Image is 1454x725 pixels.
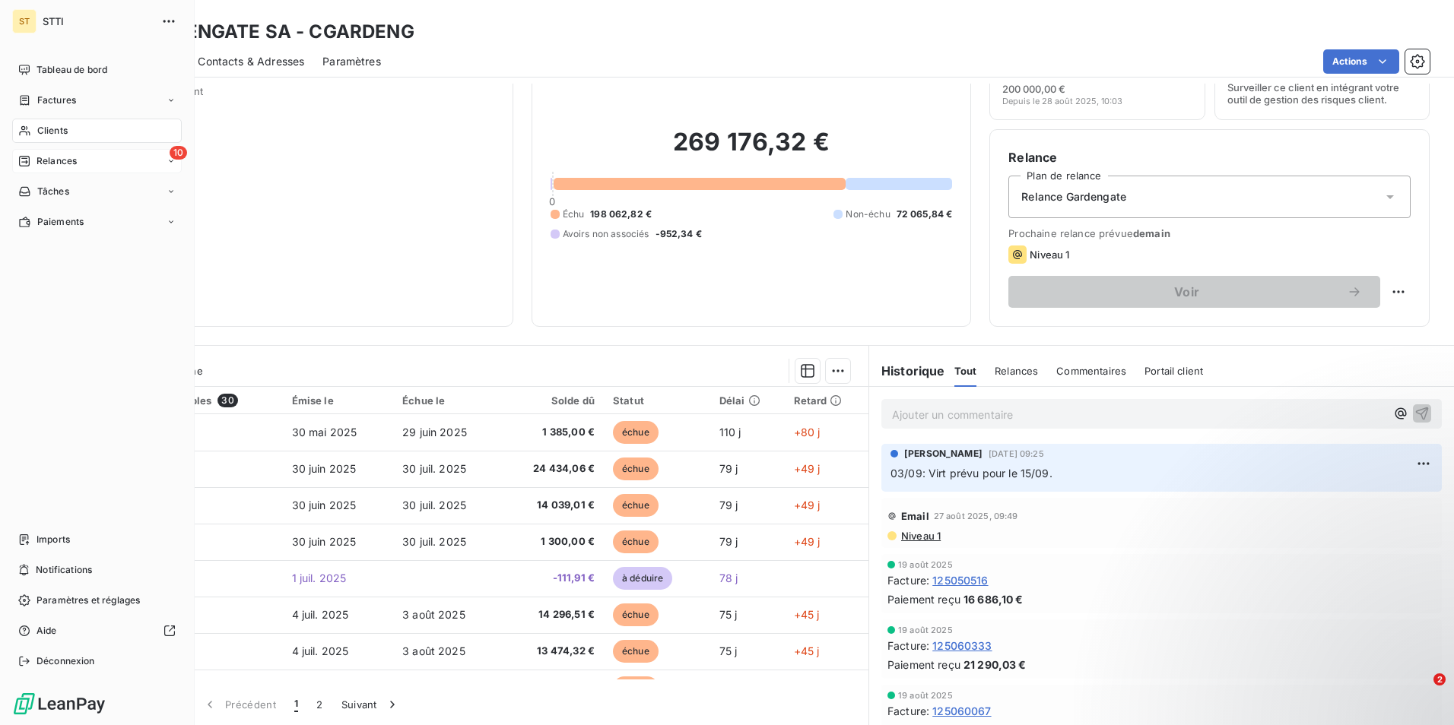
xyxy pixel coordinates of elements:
span: -111,91 € [513,571,595,586]
span: Notifications [36,563,92,577]
button: 1 [285,689,307,720]
span: 1 385,00 € [513,425,595,440]
span: 30 juin 2025 [292,462,357,475]
span: 30 juil. 2025 [402,499,466,511]
span: échue [613,640,659,663]
span: 75 j [719,608,738,621]
span: 79 j [719,499,738,511]
span: Depuis le 28 août 2025, 10:03 [1002,97,1122,106]
span: Voir [1027,286,1347,298]
span: 2 [1433,673,1446,685]
span: échue [613,530,659,553]
div: Statut [613,394,701,407]
span: 78 j [719,571,738,584]
a: Aide [12,619,182,643]
span: 16 686,10 € [964,591,1024,607]
span: Surveiller ce client en intégrant votre outil de gestion des risques client. [1227,81,1417,106]
span: 125060333 [932,638,992,654]
span: Déconnexion [37,654,95,668]
span: +45 j [794,608,820,621]
span: 110 j [719,426,741,438]
span: 0 [549,195,555,207]
span: Tableau de bord [37,63,107,77]
span: Commentaires [1056,365,1126,377]
span: [DATE] 09:25 [989,449,1044,458]
span: Tâches [37,185,69,198]
span: 19 août 2025 [898,625,953,635]
span: 30 [217,394,237,407]
span: Paiement reçu [887,657,960,673]
span: échue [613,457,659,480]
span: 10 [170,146,187,160]
span: Clients [37,124,68,138]
span: Non-échu [846,207,890,221]
span: 79 j [719,535,738,548]
span: Tout [954,365,977,377]
span: Paiement reçu [887,591,960,607]
span: 03/09: Virt prévu pour le 15/09. [890,467,1052,480]
span: 3 août 2025 [402,608,465,621]
span: 1 300,00 € [513,534,595,549]
span: 30 juil. 2025 [402,462,466,475]
h2: 269 176,32 € [551,127,953,173]
span: 30 juil. 2025 [402,535,466,548]
button: Actions [1323,49,1399,74]
button: 2 [307,689,332,720]
span: Propriétés Client [122,85,494,106]
span: 200 000,00 € [1002,83,1065,95]
span: 125050516 [932,572,988,588]
iframe: Intercom notifications message [1150,578,1454,684]
span: 29 juin 2025 [402,426,467,438]
img: Logo LeanPay [12,692,106,716]
span: échue [613,676,659,699]
h6: Relance [1008,148,1411,166]
div: Délai [719,394,776,407]
iframe: Intercom live chat [1402,673,1439,710]
span: 14 039,01 € [513,498,595,513]
span: +49 j [794,462,821,475]
span: Échu [563,207,585,221]
span: Imports [37,533,70,546]
span: Facture : [887,638,929,654]
span: 30 juin 2025 [292,499,357,511]
span: [PERSON_NAME] [904,447,983,461]
span: demain [1133,227,1170,239]
span: 72 065,84 € [897,207,953,221]
span: +49 j [794,499,821,511]
span: 19 août 2025 [898,691,953,700]
span: 198 062,82 € [590,207,652,221]
span: Factures [37,93,76,107]
span: 4 juil. 2025 [292,644,349,657]
span: Paramètres [322,54,381,69]
span: 1 [294,697,298,712]
span: à déduire [613,567,672,590]
button: Précédent [193,689,285,720]
span: Facture : [887,703,929,719]
span: 14 296,51 € [513,607,595,622]
span: 27 août 2025, 09:49 [934,511,1018,521]
span: Aide [37,624,57,638]
span: échue [613,494,659,517]
div: Émise le [292,394,384,407]
h3: GARDENGATE SA - CGARDENG [134,18,414,46]
span: 79 j [719,462,738,475]
span: 4 juil. 2025 [292,608,349,621]
span: 1 juil. 2025 [292,571,347,584]
span: Niveau 1 [900,530,941,542]
span: 13 474,32 € [513,644,595,659]
span: +49 j [794,535,821,548]
span: 30 mai 2025 [292,426,357,438]
span: Relance Gardengate [1021,189,1126,204]
span: échue [613,421,659,444]
div: Solde dû [513,394,595,407]
span: Relances [995,365,1038,377]
span: Paramètres et réglages [37,594,140,607]
div: Échue le [402,394,494,407]
div: Retard [794,394,859,407]
span: 125060067 [932,703,991,719]
span: 21 290,03 € [964,657,1027,673]
span: Email [901,510,929,522]
span: 24 434,06 € [513,461,595,476]
span: Niveau 1 [1030,249,1069,261]
button: Suivant [332,689,409,720]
